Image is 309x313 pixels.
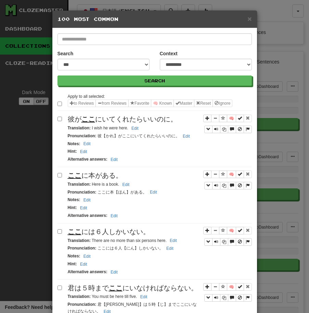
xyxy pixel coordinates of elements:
[68,182,91,187] strong: Translation :
[68,254,80,258] strong: Notes :
[68,157,107,162] strong: Alternative answers :
[57,50,74,57] label: Search
[204,294,252,302] div: Sentence controls
[68,100,96,107] button: to Reviews
[227,283,236,291] button: 🧠
[68,172,81,179] u: ここ
[227,227,236,234] button: 🧠
[57,76,252,86] button: Search
[108,268,120,276] button: Edit
[68,246,176,251] small: ここには６人【にん】しかいない。
[68,141,80,146] strong: Notes :
[68,172,123,179] span: に本がある。
[213,100,232,107] button: Ignore
[95,100,129,107] button: from Reviews
[164,245,176,252] button: Edit
[204,182,252,189] div: Sentence controls
[129,125,141,132] button: Edit
[68,302,96,307] strong: Pronunciation :
[148,188,159,196] button: Edit
[247,15,252,23] span: ×
[68,115,177,123] span: 彼が にいてくれたらいいのに。
[57,16,252,23] h5: 100 Most Common
[68,126,91,130] strong: Translation :
[120,181,132,188] button: Edit
[160,50,178,57] label: Context
[68,213,107,218] strong: Alternative answers :
[68,262,77,266] strong: Hint :
[68,246,96,251] strong: Pronunciation :
[68,294,91,299] strong: Translation :
[78,148,89,155] button: Edit
[68,238,91,243] strong: Translation :
[194,100,213,107] button: Reset
[68,190,96,195] strong: Pronunciation :
[68,100,233,107] div: Sentence options
[68,149,77,154] strong: Hint :
[204,126,252,133] div: Sentence controls
[81,196,93,204] button: Edit
[203,171,252,189] div: Sentence controls
[68,197,80,202] strong: Notes :
[108,212,120,220] button: Edit
[68,134,96,138] strong: Pronunciation :
[68,94,105,99] small: Apply to all selected:
[68,294,150,299] small: You must be here till five.
[68,238,179,243] small: There are no more than six persons here.
[68,228,81,235] u: ここ
[81,140,93,148] button: Edit
[204,238,252,246] div: Sentence controls
[168,237,179,244] button: Edit
[68,284,198,292] span: 君は５時まで にいなければならない。
[68,190,159,195] small: ここに本【ほん】がある。
[138,293,150,301] button: Edit
[81,253,93,260] button: Edit
[108,156,120,163] button: Edit
[81,115,95,123] u: ここ
[68,134,192,138] small: 彼【かれ】がここにいてくれたらいいのに。
[109,284,123,292] u: ここ
[68,182,132,187] small: Here is a book.
[68,126,141,130] small: I wish he were here.
[78,260,89,268] button: Edit
[68,205,77,210] strong: Hint :
[78,204,89,212] button: Edit
[181,132,192,140] button: Edit
[247,15,252,22] button: Close
[128,100,151,107] button: Favorite
[151,100,174,107] button: 🧠 Known
[203,114,252,133] div: Sentence controls
[68,228,150,235] span: には６人しかいない。
[68,269,107,274] strong: Alternative answers :
[227,171,236,178] button: 🧠
[203,227,252,246] div: Sentence controls
[173,100,194,107] button: Master
[203,283,252,302] div: Sentence controls
[227,115,236,122] button: 🧠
